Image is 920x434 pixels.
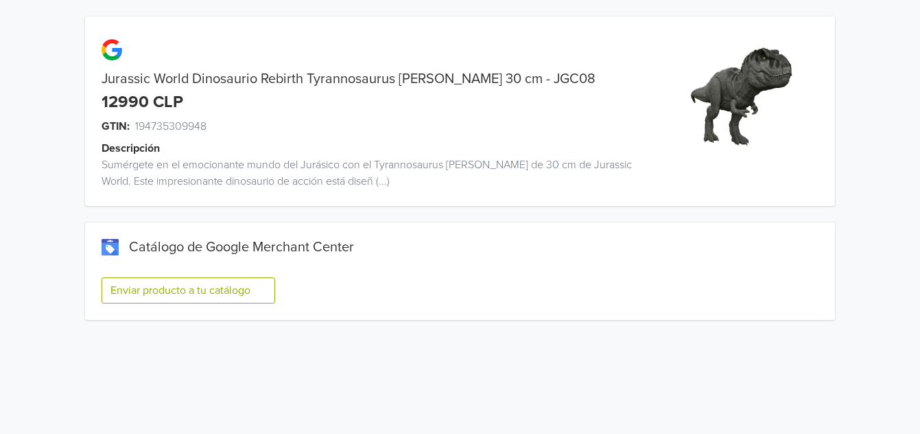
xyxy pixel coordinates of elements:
[689,44,793,148] img: product_image
[102,239,818,255] div: Catálogo de Google Merchant Center
[102,118,130,135] span: GTIN:
[102,140,663,157] div: Descripción
[102,277,275,304] button: Enviar producto a tu catálogo
[135,118,207,135] span: 194735309948
[85,71,647,87] div: Jurassic World Dinosaurio Rebirth Tyrannosaurus [PERSON_NAME] 30 cm - JGC08
[85,157,647,190] div: Sumérgete en el emocionante mundo del Jurásico con el Tyrannosaurus [PERSON_NAME] de 30 cm de Jur...
[102,93,183,113] div: 12990 CLP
